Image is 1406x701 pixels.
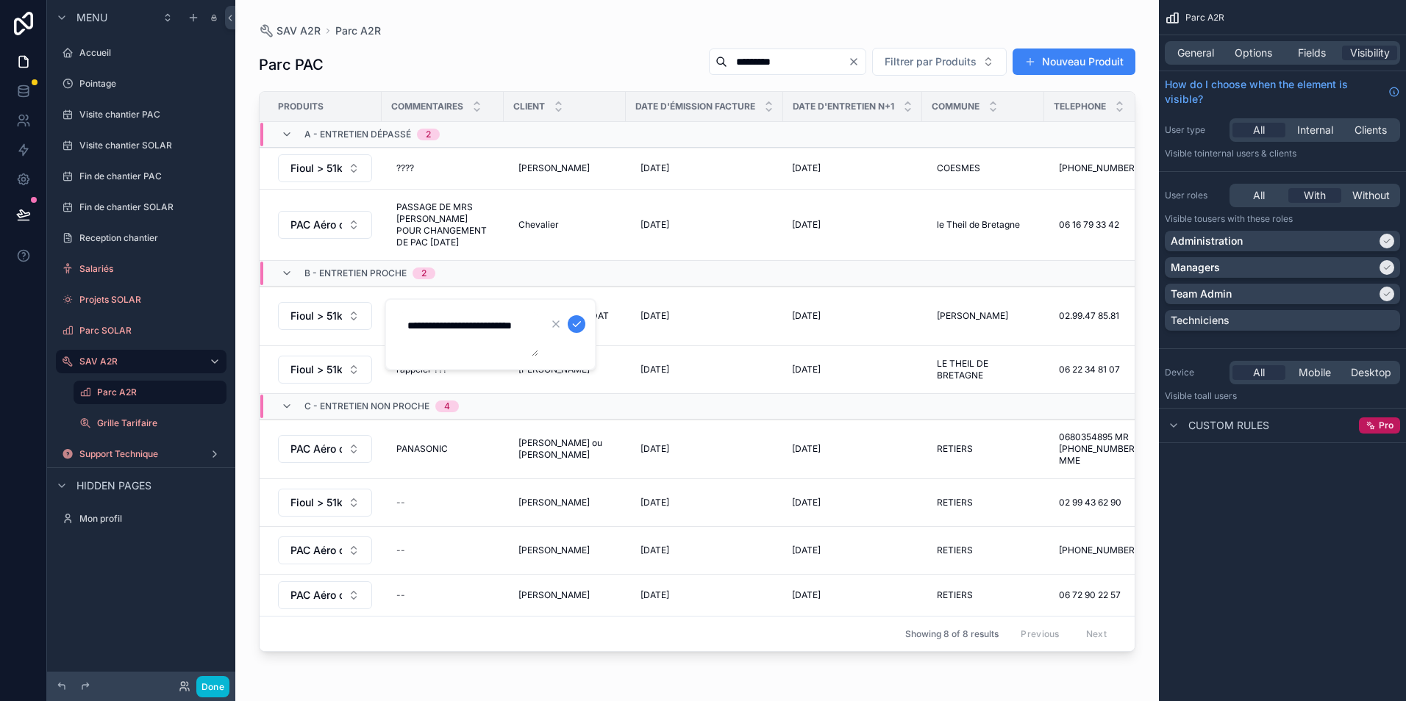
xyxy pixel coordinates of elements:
[79,263,224,275] label: Salariés
[79,513,224,525] label: Mon profil
[1355,123,1387,137] span: Clients
[792,497,821,508] span: [DATE]
[1165,77,1400,107] a: How do I choose when the element is visible?
[1171,260,1220,275] p: Managers
[290,309,342,323] span: Fioul > 51kw
[259,54,324,75] h1: Parc PAC
[79,140,224,151] label: Visite chantier SOLAR
[640,497,669,508] span: [DATE]
[640,310,669,322] span: [DATE]
[278,154,372,182] button: Select Button
[518,437,611,461] span: [PERSON_NAME] ou [PERSON_NAME]
[79,109,224,121] label: Visite chantier PAC
[56,41,226,65] a: Accueil
[56,257,226,281] a: Salariés
[56,134,226,157] a: Visite chantier SOLAR
[518,589,590,601] span: [PERSON_NAME]
[1177,46,1214,60] span: General
[426,129,431,140] div: 2
[1350,46,1390,60] span: Visibility
[640,162,669,174] span: [DATE]
[937,310,1008,322] span: [PERSON_NAME]
[1059,310,1119,322] span: 02.99.47 85.81
[276,24,321,38] span: SAV A2R
[1171,287,1232,301] p: Team Admin
[1202,390,1237,401] span: all users
[792,364,821,375] span: [DATE]
[937,219,1020,231] span: le Theil de Bretagne
[97,387,218,398] label: Parc A2R
[792,310,821,322] span: [DATE]
[513,101,545,112] span: Client
[196,676,229,697] button: Done
[1185,12,1224,24] span: Parc A2R
[335,24,381,38] a: Parc A2R
[278,101,324,112] span: Produits
[56,442,226,466] a: Support Technique
[518,219,559,231] span: Chevalier
[1171,234,1243,248] p: Administration
[1059,219,1119,231] span: 06 16 79 33 42
[1059,544,1138,556] span: [PHONE_NUMBER]
[1235,46,1272,60] span: Options
[76,478,151,493] span: Hidden pages
[1188,418,1269,433] span: Custom rules
[792,162,821,174] span: [DATE]
[792,589,821,601] span: [DATE]
[1299,365,1331,380] span: Mobile
[1165,148,1400,159] p: Visible to
[1165,124,1224,136] label: User type
[640,364,669,375] span: [DATE]
[290,442,342,456] span: PAC Aéro ou Géo
[290,362,342,377] span: Fioul > 51kw
[792,219,821,231] span: [DATE]
[278,302,372,330] button: Select Button
[872,48,1007,76] button: Select Button
[259,24,321,38] a: SAV A2R
[1202,148,1296,159] span: Internal users & clients
[79,78,224,90] label: Pointage
[640,219,669,231] span: [DATE]
[1304,188,1326,203] span: With
[1059,497,1121,508] span: 02 99 43 62 90
[278,581,372,609] button: Select Button
[421,267,427,279] div: 2
[518,497,590,508] span: [PERSON_NAME]
[905,628,999,640] span: Showing 8 of 8 results
[278,489,372,517] button: Select Button
[1165,390,1400,402] p: Visible to
[304,129,411,140] span: a - entretien dépassé
[290,588,342,603] span: PAC Aéro ou Géo
[304,400,429,412] span: c - entretien non proche
[1202,213,1293,224] span: Users with these roles
[396,589,405,601] div: --
[1352,188,1390,203] span: Without
[937,162,980,174] span: COESMES
[937,497,973,508] span: RETIERS
[937,544,973,556] span: RETIERS
[885,54,977,69] span: Filtrer par Produits
[79,325,224,337] label: Parc SOLAR
[1059,162,1138,174] span: [PHONE_NUMBER]
[56,319,226,342] a: Parc SOLAR
[74,411,226,435] a: Grille Tarifaire
[56,195,226,219] a: Fin de chantier SOLAR
[76,10,107,25] span: Menu
[56,165,226,188] a: Fin de chantier PAC
[56,72,226,96] a: Pointage
[97,417,224,429] label: Grille Tarifaire
[635,101,755,112] span: Date d'émission facture
[937,589,973,601] span: RETIERS
[79,47,224,59] label: Accueil
[1297,123,1333,137] span: Internal
[396,497,405,508] div: --
[1253,365,1265,380] span: All
[1165,190,1224,201] label: User roles
[56,507,226,531] a: Mon profil
[1059,431,1152,467] span: 0680354895 MR [PHONE_NUMBER] MME
[848,56,866,68] button: Clear
[56,350,226,373] a: SAV A2R
[391,101,463,112] span: Commentaires
[793,101,894,112] span: Date d'entretien n+1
